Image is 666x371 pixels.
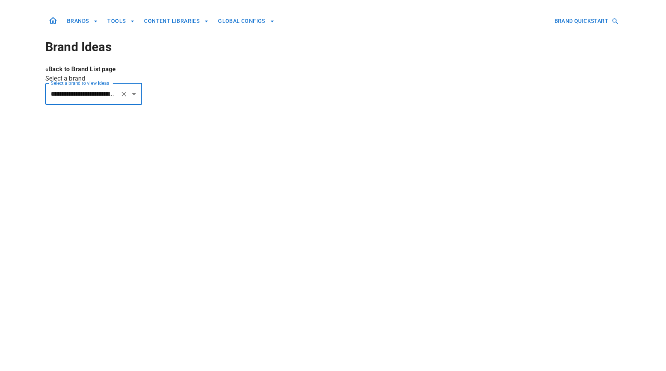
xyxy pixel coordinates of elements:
[141,14,212,28] button: CONTENT LIBRARIES
[118,89,129,100] button: Clear
[104,14,138,28] button: TOOLS
[551,14,621,28] button: BRAND QUICKSTART
[51,80,109,86] label: Select a brand to view ideas
[64,14,101,28] button: BRANDS
[45,38,621,56] h1: Brand Ideas
[45,65,116,73] a: «Back to Brand List page
[45,75,85,82] span: Select a brand
[129,89,139,100] button: Open
[215,14,278,28] button: GLOBAL CONFIGS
